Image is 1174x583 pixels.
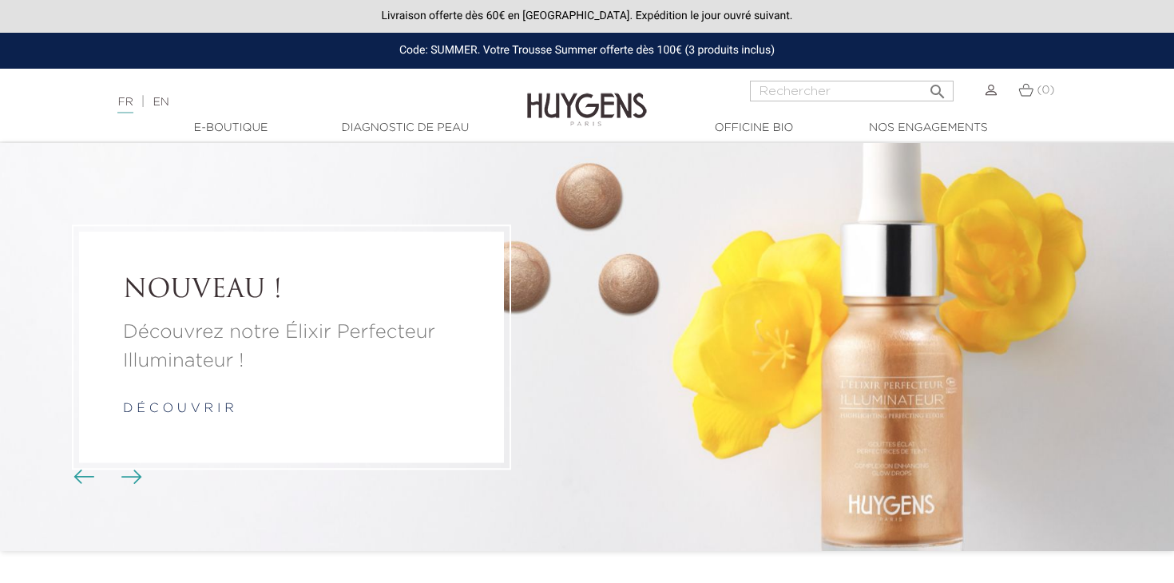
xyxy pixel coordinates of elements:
a: Découvrez notre Élixir Perfecteur Illuminateur ! [123,318,460,375]
i:  [928,77,947,97]
a: E-Boutique [151,120,311,137]
div: | [109,93,477,112]
a: Officine Bio [674,120,834,137]
a: NOUVEAU ! [123,276,460,306]
a: Nos engagements [848,120,1008,137]
a: EN [153,97,169,108]
img: Huygens [527,67,647,129]
span: (0) [1037,85,1054,96]
a: d é c o u v r i r [123,403,234,415]
button:  [923,76,952,97]
a: Diagnostic de peau [325,120,485,137]
div: Boutons du carrousel [80,466,132,490]
input: Rechercher [750,81,954,101]
a: FR [117,97,133,113]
